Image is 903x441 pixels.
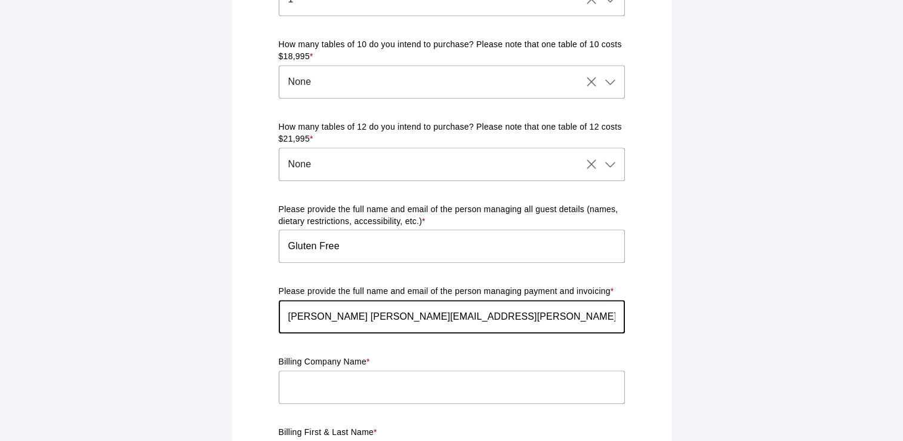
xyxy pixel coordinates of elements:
p: Billing Company Name [279,356,625,368]
span: None [288,75,312,89]
p: Please provide the full name and email of the person managing payment and invoicing [279,286,625,298]
p: Billing First & Last Name [279,427,625,439]
span: None [288,157,312,171]
p: How many tables of 12 do you intend to purchase? Please note that one table of 12 costs $21,995 [279,121,625,145]
p: How many tables of 10 do you intend to purchase? Please note that one table of 10 costs $18,995 [279,39,625,63]
i: Clear [584,75,599,89]
p: Please provide the full name and email of the person managing all guest details (names, dietary r... [279,204,625,228]
i: Clear [584,157,599,171]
